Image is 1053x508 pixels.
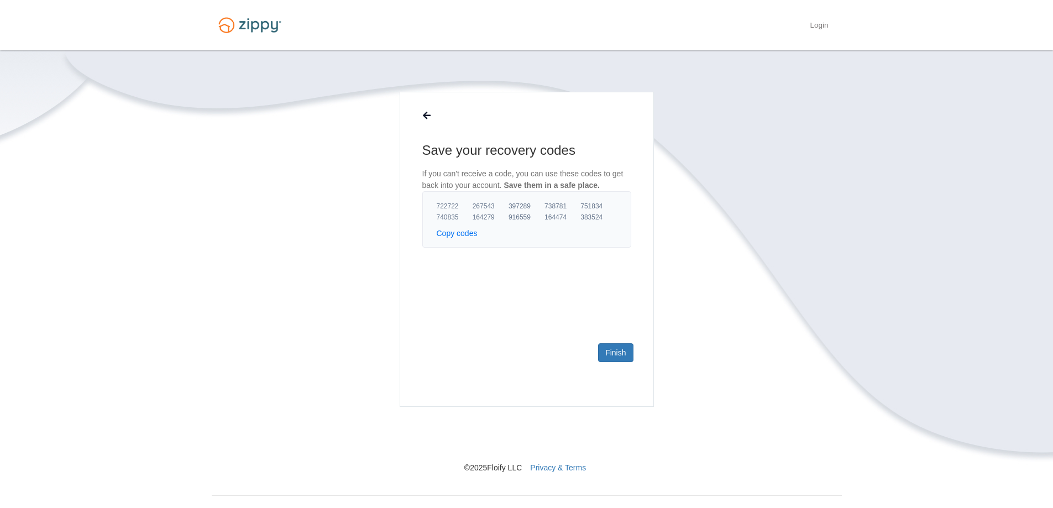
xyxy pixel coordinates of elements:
span: Save them in a safe place. [504,181,600,190]
span: 397289 [509,202,544,211]
p: If you can't receive a code, you can use these codes to get back into your account. [422,168,631,191]
a: Login [810,21,828,32]
a: Privacy & Terms [530,463,586,472]
span: 740835 [437,213,473,222]
span: 738781 [544,202,580,211]
a: Finish [598,343,633,362]
span: 164279 [473,213,509,222]
span: 164474 [544,213,580,222]
span: 722722 [437,202,473,211]
span: 751834 [580,202,616,211]
nav: © 2025 Floify LLC [212,407,842,473]
span: 383524 [580,213,616,222]
img: Logo [212,12,288,38]
button: Copy codes [437,228,478,239]
span: 267543 [473,202,509,211]
span: 916559 [509,213,544,222]
h1: Save your recovery codes [422,142,631,159]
